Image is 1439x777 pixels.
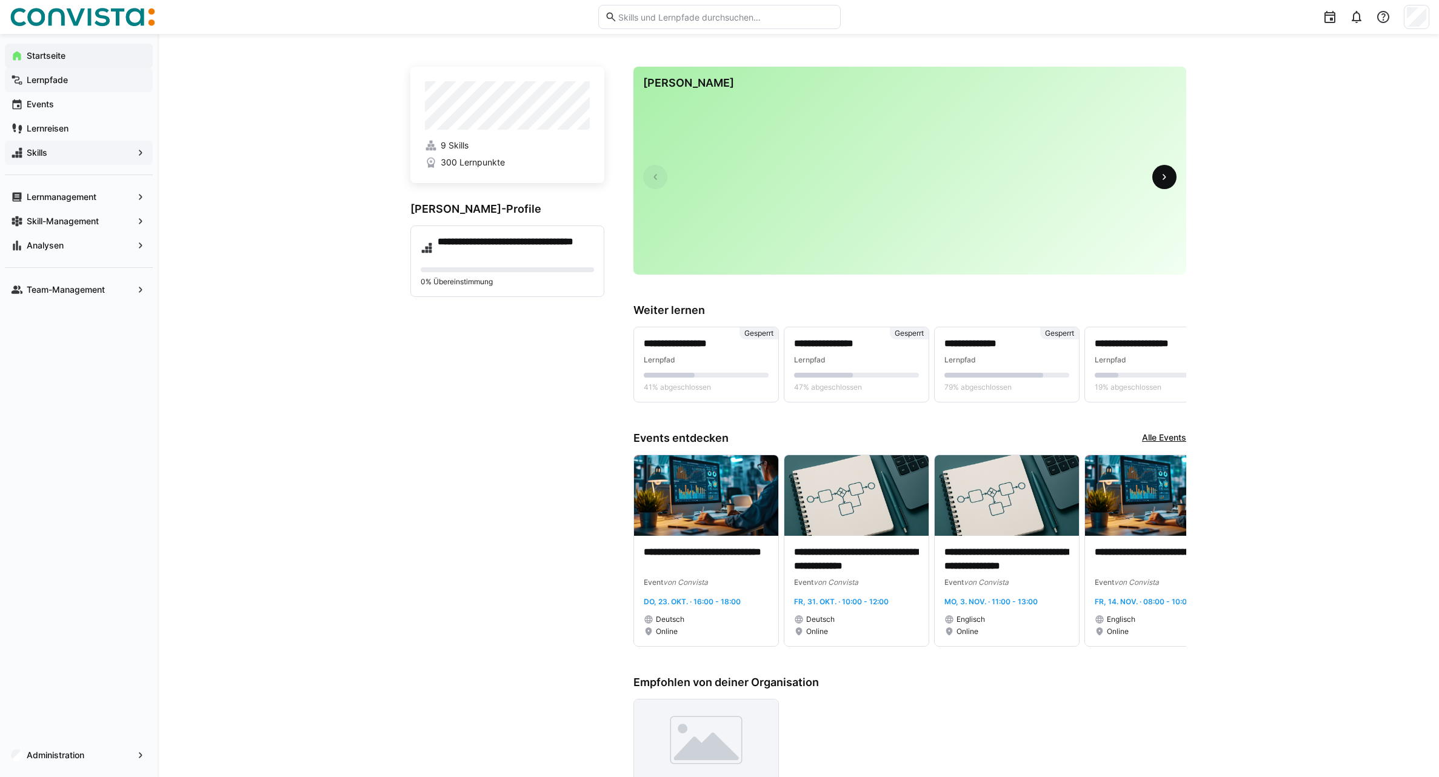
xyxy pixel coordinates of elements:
[633,676,1186,689] h3: Empfohlen von deiner Organisation
[806,615,835,624] span: Deutsch
[1107,615,1135,624] span: Englisch
[944,382,1012,392] span: 79% abgeschlossen
[957,615,985,624] span: Englisch
[1095,382,1161,392] span: 19% abgeschlossen
[944,355,976,364] span: Lernpfad
[644,578,663,587] span: Event
[1045,328,1074,338] span: Gesperrt
[794,355,826,364] span: Lernpfad
[441,156,505,168] span: 300 Lernpunkte
[644,355,675,364] span: Lernpfad
[633,432,729,445] h3: Events entdecken
[634,455,778,536] img: image
[806,627,828,636] span: Online
[663,578,708,587] span: von Convista
[1114,578,1159,587] span: von Convista
[643,76,1177,90] h3: [PERSON_NAME]
[794,597,889,606] span: Fr, 31. Okt. · 10:00 - 12:00
[656,627,678,636] span: Online
[794,578,813,587] span: Event
[1095,578,1114,587] span: Event
[1085,455,1229,536] img: image
[794,382,862,392] span: 47% abgeschlossen
[410,202,604,216] h3: [PERSON_NAME]-Profile
[441,139,469,152] span: 9 Skills
[644,597,741,606] span: Do, 23. Okt. · 16:00 - 18:00
[944,578,964,587] span: Event
[895,328,924,338] span: Gesperrt
[1142,432,1186,445] a: Alle Events
[656,615,684,624] span: Deutsch
[964,578,1009,587] span: von Convista
[1095,597,1192,606] span: Fr, 14. Nov. · 08:00 - 10:00
[421,277,594,287] p: 0% Übereinstimmung
[1107,627,1129,636] span: Online
[633,304,1186,317] h3: Weiter lernen
[813,578,858,587] span: von Convista
[617,12,834,22] input: Skills und Lernpfade durchsuchen…
[1095,355,1126,364] span: Lernpfad
[944,597,1038,606] span: Mo, 3. Nov. · 11:00 - 13:00
[784,455,929,536] img: image
[744,328,773,338] span: Gesperrt
[935,455,1079,536] img: image
[957,627,978,636] span: Online
[425,139,590,152] a: 9 Skills
[644,382,711,392] span: 41% abgeschlossen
